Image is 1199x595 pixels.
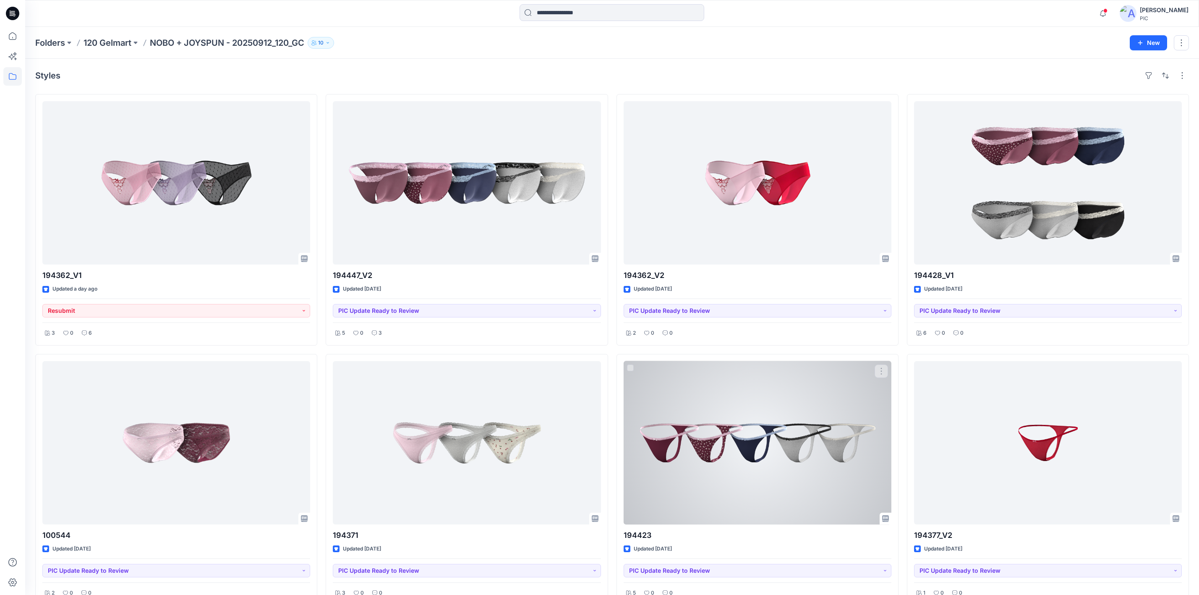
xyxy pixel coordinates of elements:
p: Updated [DATE] [634,285,672,294]
p: 194362_V1 [42,270,310,281]
p: 5 [342,329,345,338]
a: 194377_V2 [914,361,1182,524]
p: 0 [942,329,945,338]
p: Updated [DATE] [924,545,962,553]
p: 0 [960,329,964,338]
a: Folders [35,37,65,49]
p: 100544 [42,529,310,541]
img: avatar [1120,5,1136,22]
p: 6 [923,329,927,338]
a: 100544 [42,361,310,524]
p: 0 [360,329,363,338]
p: 194447_V2 [333,270,601,281]
p: Updated [DATE] [924,285,962,294]
a: 194423 [624,361,891,524]
p: 194377_V2 [914,529,1182,541]
a: 120 Gelmart [84,37,131,49]
p: Updated [DATE] [634,545,672,553]
button: 10 [308,37,334,49]
p: 3 [379,329,382,338]
div: [PERSON_NAME] [1140,5,1189,15]
p: Updated [DATE] [52,545,91,553]
p: 3 [52,329,55,338]
a: 194362_V2 [624,101,891,265]
p: 194423 [624,529,891,541]
p: 194428_V1 [914,270,1182,281]
p: 194371 [333,529,601,541]
div: PIC [1140,15,1189,21]
p: 6 [89,329,92,338]
p: 194362_V2 [624,270,891,281]
h4: Styles [35,71,60,81]
a: 194428_V1 [914,101,1182,265]
a: 194362_V1 [42,101,310,265]
p: Updated a day ago [52,285,97,294]
button: New [1130,35,1167,50]
a: 194447_V2 [333,101,601,265]
p: 0 [70,329,73,338]
a: 194371 [333,361,601,524]
p: Updated [DATE] [343,545,381,553]
p: 0 [669,329,673,338]
p: 2 [633,329,636,338]
p: 10 [318,38,324,47]
p: NOBO + JOYSPUN - 20250912_120_GC [150,37,304,49]
p: Updated [DATE] [343,285,381,294]
p: 0 [651,329,654,338]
